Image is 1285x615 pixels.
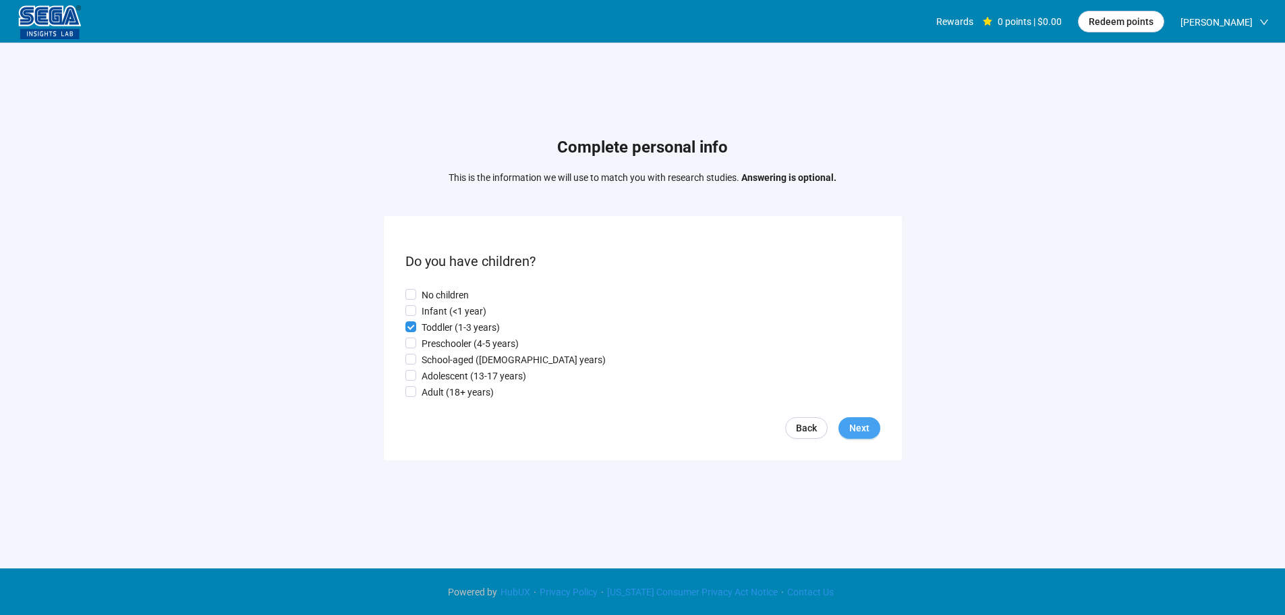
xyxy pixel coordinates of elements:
span: Powered by [448,587,497,597]
h1: Complete personal info [449,135,836,161]
a: Contact Us [784,587,837,597]
p: No children [422,288,469,302]
div: · · · [448,585,837,599]
span: [PERSON_NAME] [1180,1,1253,44]
span: star [983,17,992,26]
span: down [1259,18,1269,27]
button: Redeem points [1078,11,1164,32]
a: Privacy Policy [536,587,601,597]
a: Back [785,417,828,439]
p: Do you have children? [405,251,880,272]
p: Adult (18+ years) [422,385,494,400]
p: School-aged ([DEMOGRAPHIC_DATA] years) [422,352,606,367]
strong: Answering is optional. [741,172,836,183]
span: Back [796,421,817,435]
p: Infant (<1 year) [422,304,486,319]
p: Toddler (1-3 years) [422,320,500,335]
p: This is the information we will use to match you with research studies. [449,170,836,185]
button: Next [838,417,880,439]
p: Preschooler (4-5 years) [422,336,519,351]
span: Redeem points [1089,14,1153,29]
p: Adolescent (13-17 years) [422,369,526,383]
a: HubUX [497,587,534,597]
span: Next [849,421,869,435]
a: [US_STATE] Consumer Privacy Act Notice [604,587,781,597]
